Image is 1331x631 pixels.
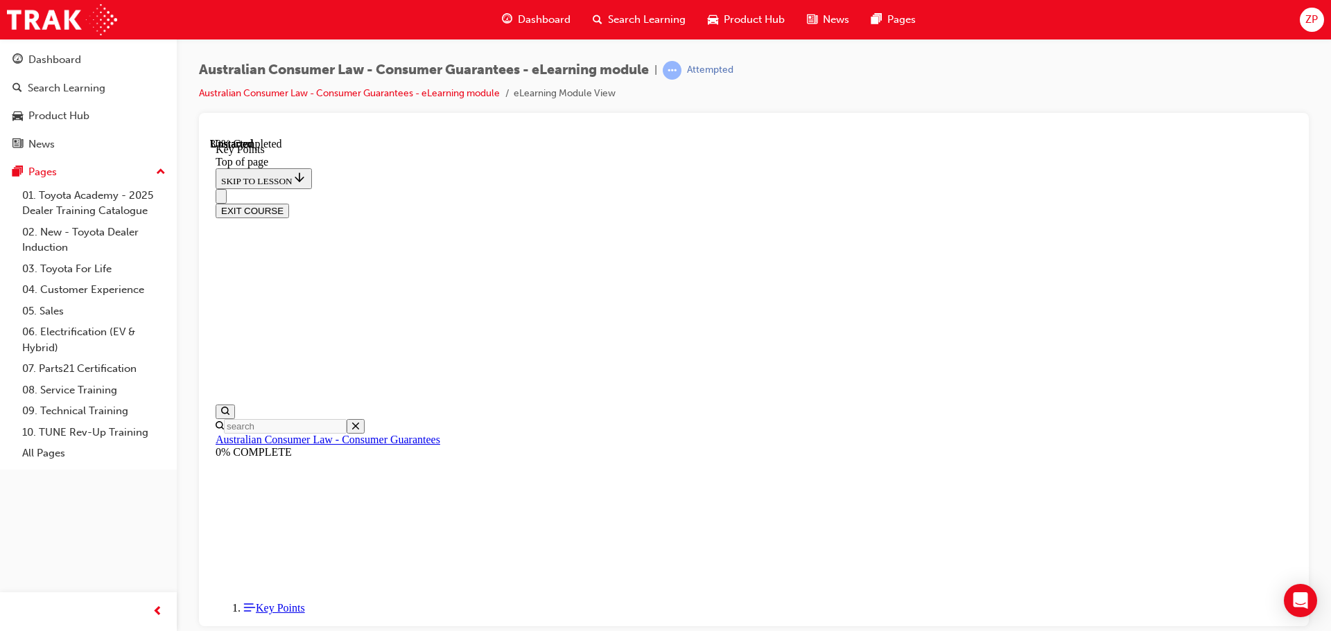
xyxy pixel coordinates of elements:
[6,18,1082,30] div: Top of page
[28,164,57,180] div: Pages
[6,159,171,185] button: Pages
[1284,584,1317,617] div: Open Intercom Messenger
[17,301,171,322] a: 05. Sales
[14,281,137,296] input: Search
[12,54,23,66] span: guage-icon
[502,11,512,28] span: guage-icon
[6,30,102,51] button: SKIP TO LESSON
[17,222,171,258] a: 02. New - Toyota Dealer Induction
[12,166,23,179] span: pages-icon
[156,163,166,181] span: up-icon
[807,11,817,28] span: news-icon
[887,12,916,28] span: Pages
[17,321,171,358] a: 06. Electrification (EV & Hybrid)
[1305,12,1318,28] span: ZP
[514,86,616,102] li: eLearning Module View
[6,75,171,101] a: Search Learning
[6,103,171,129] a: Product Hub
[28,108,89,124] div: Product Hub
[687,64,733,77] div: Attempted
[6,66,79,80] button: EXIT COURSE
[199,87,500,99] a: Australian Consumer Law - Consumer Guarantees - eLearning module
[6,267,25,281] button: Open search menu
[871,11,882,28] span: pages-icon
[654,62,657,78] span: |
[12,82,22,95] span: search-icon
[17,443,171,464] a: All Pages
[860,6,927,34] a: pages-iconPages
[6,296,230,308] a: Australian Consumer Law - Consumer Guarantees
[199,62,649,78] span: Australian Consumer Law - Consumer Guarantees - eLearning module
[12,139,23,151] span: news-icon
[17,422,171,443] a: 10. TUNE Rev-Up Training
[153,603,163,621] span: prev-icon
[6,6,1082,18] div: Key Points
[12,110,23,123] span: car-icon
[724,12,785,28] span: Product Hub
[17,279,171,301] a: 04. Customer Experience
[17,400,171,422] a: 09. Technical Training
[6,132,171,157] a: News
[663,61,681,80] span: learningRecordVerb_ATTEMPT-icon
[137,281,155,296] button: Close search menu
[6,44,171,159] button: DashboardSearch LearningProduct HubNews
[28,80,105,96] div: Search Learning
[17,185,171,222] a: 01. Toyota Academy - 2025 Dealer Training Catalogue
[7,4,117,35] img: Trak
[708,11,718,28] span: car-icon
[608,12,686,28] span: Search Learning
[6,47,171,73] a: Dashboard
[17,258,171,280] a: 03. Toyota For Life
[518,12,571,28] span: Dashboard
[796,6,860,34] a: news-iconNews
[28,52,81,68] div: Dashboard
[6,51,17,66] button: Close navigation menu
[17,380,171,401] a: 08. Service Training
[11,38,96,48] span: SKIP TO LESSON
[1300,8,1324,32] button: ZP
[697,6,796,34] a: car-iconProduct Hub
[582,6,697,34] a: search-iconSearch Learning
[6,308,1082,321] div: 0% COMPLETE
[28,136,55,152] div: News
[491,6,582,34] a: guage-iconDashboard
[593,11,602,28] span: search-icon
[17,358,171,380] a: 07. Parts21 Certification
[823,12,849,28] span: News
